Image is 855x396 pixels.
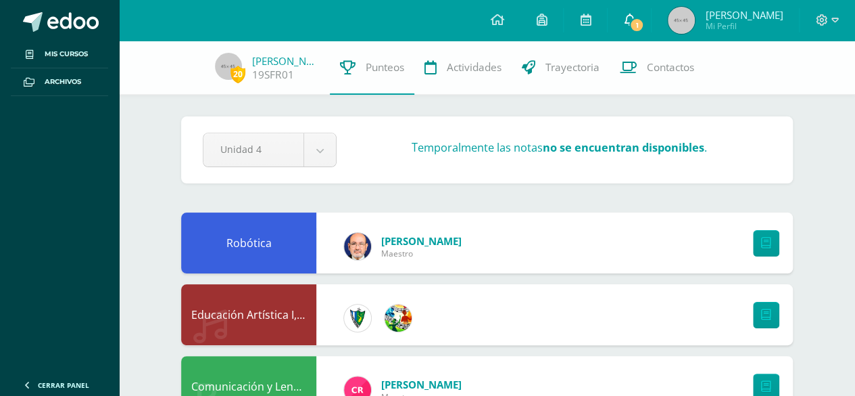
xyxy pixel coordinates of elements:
[381,234,462,248] span: [PERSON_NAME]
[344,305,371,332] img: 9f174a157161b4ddbe12118a61fed988.png
[181,284,316,345] div: Educación Artística I, Música y Danza
[203,133,336,167] a: Unidad 4
[447,60,502,74] span: Actividades
[381,378,462,391] span: [PERSON_NAME]
[11,41,108,68] a: Mis cursos
[38,380,89,390] span: Cerrar panel
[705,8,783,22] span: [PERSON_NAME]
[543,140,704,155] strong: no se encuentran disponibles
[230,66,245,83] span: 20
[252,68,294,82] a: 19SFR01
[366,60,404,74] span: Punteos
[668,7,695,34] img: 45x45
[414,41,512,95] a: Actividades
[705,20,783,32] span: Mi Perfil
[11,68,108,96] a: Archivos
[344,233,371,260] img: 6b7a2a75a6c7e6282b1a1fdce061224c.png
[610,41,704,95] a: Contactos
[220,133,287,165] span: Unidad 4
[181,213,316,273] div: Robótica
[512,41,610,95] a: Trayectoria
[385,305,412,332] img: 159e24a6ecedfdf8f489544946a573f0.png
[545,60,600,74] span: Trayectoria
[330,41,414,95] a: Punteos
[381,248,462,259] span: Maestro
[45,49,88,60] span: Mis cursos
[215,53,242,80] img: 45x45
[412,140,707,155] h3: Temporalmente las notas .
[252,54,320,68] a: [PERSON_NAME]
[629,18,644,32] span: 1
[647,60,694,74] span: Contactos
[45,76,81,87] span: Archivos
